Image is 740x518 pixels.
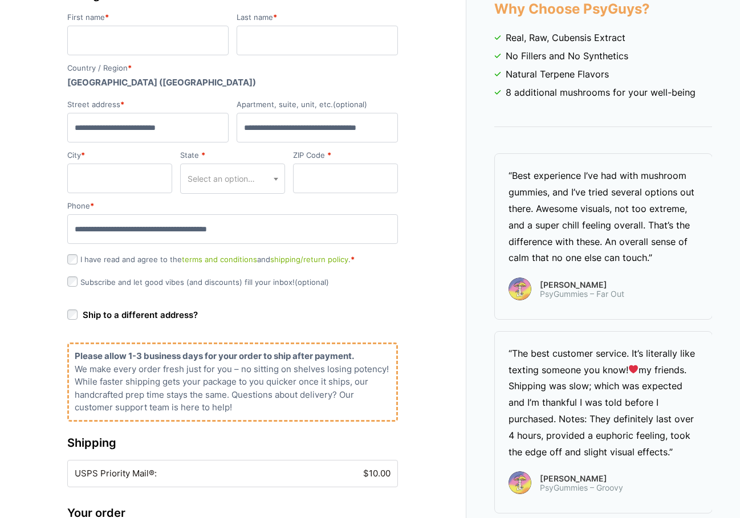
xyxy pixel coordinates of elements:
abbr: required [105,13,109,22]
label: City [67,152,172,159]
span: Ship to a different address? [83,309,198,320]
bdi: 10.00 [363,468,391,479]
abbr: required [201,150,205,160]
strong: Why Choose PsyGuys? [494,1,650,17]
input: I have read and agree to theterms and conditionsandshipping/return policy.* [67,254,78,264]
label: State [180,152,285,159]
label: Country / Region [67,64,398,72]
abbr: required [351,255,355,264]
span: [PERSON_NAME] [540,281,624,289]
input: Ship to a different address? [67,309,78,320]
span: Natural Terpene Flavors [506,67,609,81]
span: 8 additional mushrooms for your well-being [506,85,696,99]
span: $ [363,468,369,479]
abbr: required [120,100,124,109]
span: (optional) [333,100,367,109]
label: ZIP Code [293,152,398,159]
span: PsyGummies – Groovy [540,483,623,492]
input: Subscribe and let good vibes (and discounts) fill your inbox!(optional) [67,276,78,287]
abbr: required [128,63,132,72]
img: ❤️ [629,365,638,374]
div: “The best customer service. It’s literally like texting someone you know! my friends. Shipping wa... [509,345,698,460]
span: PsyGummies – Far Out [540,289,624,299]
span: No Fillers and No Synthetics [506,49,628,63]
div: “Best experience I’ve had with mushroom gummies, and I’ve tried several options out there. Awesom... [509,168,698,266]
span: [PERSON_NAME] [540,475,623,483]
label: USPS Priority Mail®: [75,467,391,480]
a: terms and conditions [182,255,257,264]
span: Real, Raw, Cubensis Extract [506,31,625,44]
label: I have read and agree to the and . [67,255,355,264]
label: Phone [67,202,398,210]
span: (optional) [295,278,329,287]
label: Last name [237,14,398,21]
abbr: required [273,13,277,22]
p: We make every order fresh just for you – no sitting on shelves losing potency! While faster shipp... [75,363,391,414]
abbr: required [81,150,85,160]
label: First name [67,14,229,21]
abbr: required [327,150,331,160]
label: Subscribe and let good vibes (and discounts) fill your inbox! [67,278,329,287]
abbr: required [90,201,94,210]
h3: Shipping [67,434,398,451]
a: shipping/return policy [270,255,348,264]
span: Select an option… [188,173,255,185]
label: Apartment, suite, unit, etc. [237,101,398,108]
span: State [180,164,285,194]
strong: [GEOGRAPHIC_DATA] ([GEOGRAPHIC_DATA]) [67,77,256,88]
label: Street address [67,101,229,108]
b: Please allow 1-3 business days for your order to ship after payment. [75,350,354,361]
